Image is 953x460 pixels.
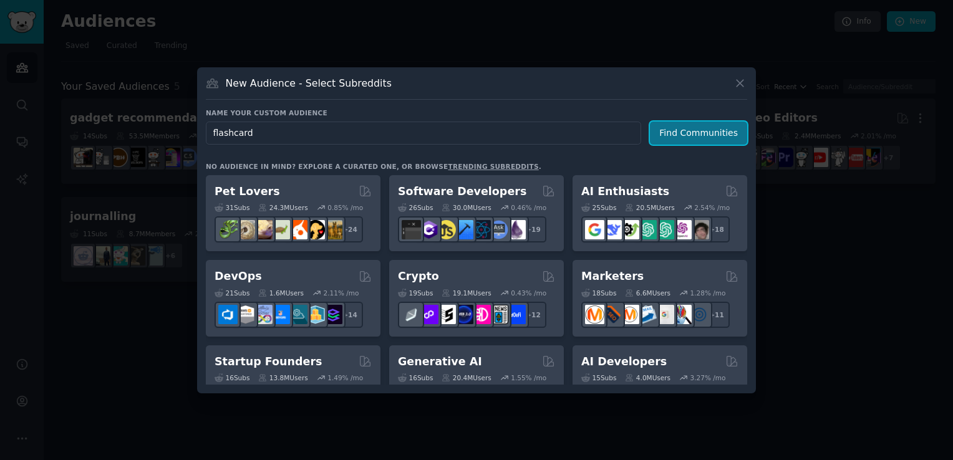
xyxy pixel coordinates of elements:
[218,305,238,324] img: azuredevops
[419,220,438,239] img: csharp
[655,305,674,324] img: googleads
[206,108,747,117] h3: Name your custom audience
[306,305,325,324] img: aws_cdk
[694,203,730,212] div: 2.54 % /mo
[637,305,657,324] img: Emailmarketing
[258,289,304,297] div: 1.6M Users
[690,220,709,239] img: ArtificalIntelligence
[288,305,307,324] img: platformengineering
[637,220,657,239] img: chatgpt_promptDesign
[454,220,473,239] img: iOSProgramming
[690,289,726,297] div: 1.28 % /mo
[602,220,622,239] img: DeepSeek
[704,216,730,242] div: + 18
[442,203,491,212] div: 30.0M Users
[442,373,491,382] div: 20.4M Users
[442,289,491,297] div: 19.1M Users
[226,77,392,90] h3: New Audience - Select Subreddits
[520,302,546,328] div: + 12
[327,373,363,382] div: 1.49 % /mo
[454,305,473,324] img: web3
[704,302,730,328] div: + 11
[271,220,290,239] img: turtle
[511,373,546,382] div: 1.55 % /mo
[215,184,280,199] h2: Pet Lovers
[402,220,421,239] img: software
[602,305,622,324] img: bigseo
[337,216,363,242] div: + 24
[236,305,255,324] img: AWS_Certified_Experts
[625,203,674,212] div: 20.5M Users
[585,220,604,239] img: GoogleGeminiAI
[253,220,273,239] img: leopardgeckos
[672,305,692,324] img: MarketingResearch
[206,122,641,145] input: Pick a short name, like "Digital Marketers" or "Movie-Goers"
[258,373,307,382] div: 13.8M Users
[437,220,456,239] img: learnjavascript
[288,220,307,239] img: cockatiel
[448,163,538,170] a: trending subreddits
[581,373,616,382] div: 15 Sub s
[419,305,438,324] img: 0xPolygon
[398,354,482,370] h2: Generative AI
[337,302,363,328] div: + 14
[506,220,526,239] img: elixir
[585,305,604,324] img: content_marketing
[581,354,667,370] h2: AI Developers
[581,184,669,199] h2: AI Enthusiasts
[620,220,639,239] img: AItoolsCatalog
[581,289,616,297] div: 18 Sub s
[215,373,249,382] div: 16 Sub s
[506,305,526,324] img: defi_
[398,269,439,284] h2: Crypto
[215,289,249,297] div: 21 Sub s
[324,289,359,297] div: 2.11 % /mo
[655,220,674,239] img: chatgpt_prompts_
[489,305,508,324] img: CryptoNews
[625,289,670,297] div: 6.6M Users
[253,305,273,324] img: Docker_DevOps
[581,203,616,212] div: 25 Sub s
[215,269,262,284] h2: DevOps
[215,203,249,212] div: 31 Sub s
[327,203,363,212] div: 0.85 % /mo
[402,305,421,324] img: ethfinance
[323,305,342,324] img: PlatformEngineers
[398,203,433,212] div: 26 Sub s
[650,122,747,145] button: Find Communities
[215,354,322,370] h2: Startup Founders
[306,220,325,239] img: PetAdvice
[690,373,726,382] div: 3.27 % /mo
[511,203,546,212] div: 0.46 % /mo
[690,305,709,324] img: OnlineMarketing
[437,305,456,324] img: ethstaker
[398,289,433,297] div: 19 Sub s
[489,220,508,239] img: AskComputerScience
[398,184,526,199] h2: Software Developers
[625,373,670,382] div: 4.0M Users
[620,305,639,324] img: AskMarketing
[520,216,546,242] div: + 19
[206,162,541,171] div: No audience in mind? Explore a curated one, or browse .
[472,220,491,239] img: reactnative
[258,203,307,212] div: 24.3M Users
[218,220,238,239] img: herpetology
[511,289,546,297] div: 0.43 % /mo
[271,305,290,324] img: DevOpsLinks
[323,220,342,239] img: dogbreed
[581,269,644,284] h2: Marketers
[236,220,255,239] img: ballpython
[472,305,491,324] img: defiblockchain
[398,373,433,382] div: 16 Sub s
[672,220,692,239] img: OpenAIDev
